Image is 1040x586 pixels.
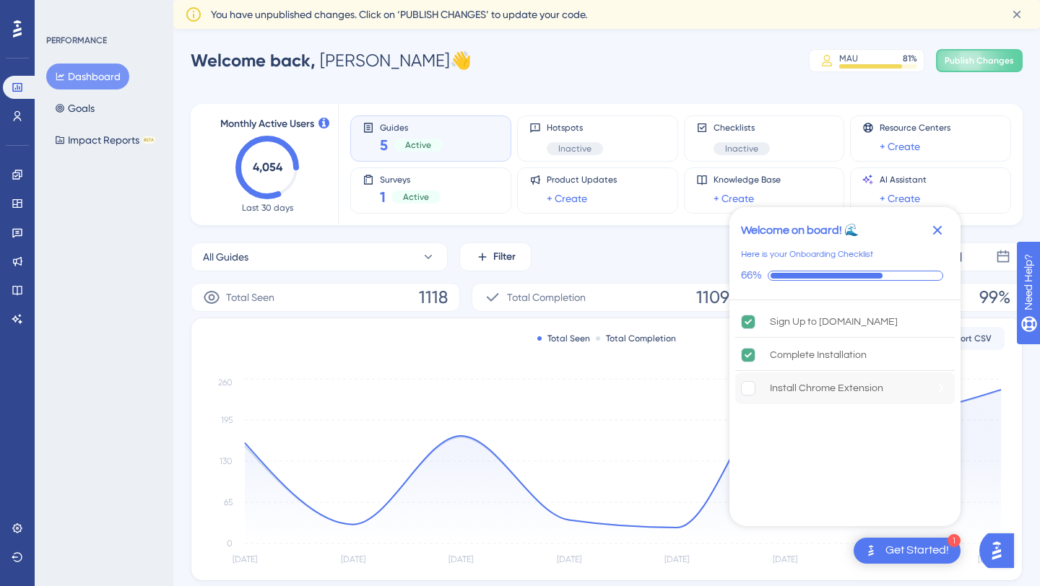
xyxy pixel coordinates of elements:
[46,127,164,153] button: Impact ReportsBETA
[714,190,754,207] a: + Create
[507,289,586,306] span: Total Completion
[729,300,961,522] div: Checklist items
[211,6,587,23] span: You have unpublished changes. Click on ‘PUBLISH CHANGES’ to update your code.
[253,160,283,174] text: 4,054
[979,529,1023,572] iframe: UserGuiding AI Assistant Launcher
[696,286,729,309] span: 1109
[46,35,107,46] div: PERFORMANCE
[945,55,1014,66] span: Publish Changes
[380,187,386,207] span: 1
[714,122,770,134] span: Checklists
[46,64,129,89] button: Dashboard
[558,143,591,154] span: Inactive
[714,174,781,185] span: Knowledge Base
[741,269,762,282] div: 66%
[735,306,955,338] div: Sign Up to UserGuiding.com is complete.
[220,456,233,466] tspan: 130
[459,242,532,271] button: Filter
[226,289,274,306] span: Total Seen
[242,202,293,214] span: Last 30 days
[547,174,617,185] span: Product Updates
[880,174,927,185] span: AI Assistant
[405,139,431,151] span: Active
[978,554,1002,564] tspan: [DATE]
[741,222,859,239] div: Welcome on board! 🌊
[725,143,758,154] span: Inactive
[419,286,448,309] span: 1118
[880,554,905,564] tspan: [DATE]
[741,269,949,282] div: Checklist progress: 66%
[862,542,880,559] img: launcher-image-alternative-text
[46,95,103,121] button: Goals
[948,534,961,547] div: 1
[142,136,155,144] div: BETA
[770,346,867,364] div: Complete Installation
[233,554,257,564] tspan: [DATE]
[735,339,955,371] div: Complete Installation is complete.
[341,554,365,564] tspan: [DATE]
[403,191,429,203] span: Active
[596,333,676,344] div: Total Completion
[741,248,873,262] div: Here is your Onboarding Checklist
[729,207,961,526] div: Checklist Container
[979,286,1010,309] span: 99%
[664,554,689,564] tspan: [DATE]
[218,377,233,388] tspan: 260
[203,248,248,266] span: All Guides
[773,554,797,564] tspan: [DATE]
[220,115,314,133] span: Monthly Active Users
[946,333,992,344] span: Export CSV
[735,372,955,404] div: Install Chrome Extension is incomplete.
[880,138,920,155] a: + Create
[380,174,441,184] span: Surveys
[227,538,233,548] tspan: 0
[448,554,473,564] tspan: [DATE]
[191,242,448,271] button: All Guides
[770,313,898,331] div: Sign Up to [DOMAIN_NAME]
[926,219,949,242] div: Close Checklist
[34,4,90,21] span: Need Help?
[557,554,581,564] tspan: [DATE]
[493,248,516,266] span: Filter
[380,135,388,155] span: 5
[770,380,883,397] div: Install Chrome Extension
[880,190,920,207] a: + Create
[191,49,472,72] div: [PERSON_NAME] 👋
[936,49,1023,72] button: Publish Changes
[191,50,316,71] span: Welcome back,
[880,122,950,134] span: Resource Centers
[839,53,858,64] div: MAU
[537,333,590,344] div: Total Seen
[885,543,949,559] div: Get Started!
[854,538,961,564] div: Open Get Started! checklist, remaining modules: 1
[932,327,1005,350] button: Export CSV
[221,415,233,425] tspan: 195
[903,53,917,64] div: 81 %
[380,122,443,132] span: Guides
[224,497,233,507] tspan: 65
[547,122,603,134] span: Hotspots
[547,190,587,207] a: + Create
